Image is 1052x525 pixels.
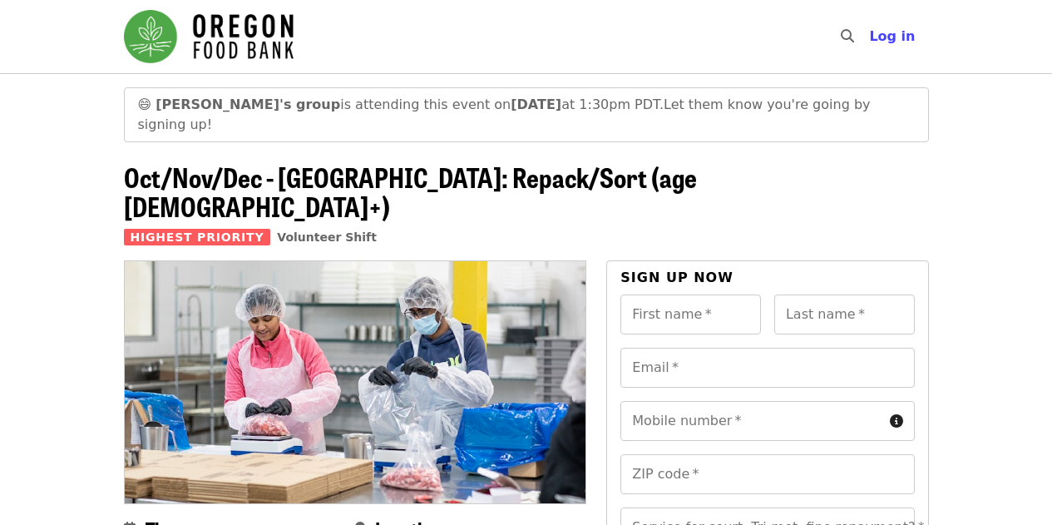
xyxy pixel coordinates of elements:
span: Oct/Nov/Dec - [GEOGRAPHIC_DATA]: Repack/Sort (age [DEMOGRAPHIC_DATA]+) [124,157,697,225]
img: Oct/Nov/Dec - Beaverton: Repack/Sort (age 10+) organized by Oregon Food Bank [125,261,586,503]
strong: [PERSON_NAME]'s group [156,97,340,112]
img: Oregon Food Bank - Home [124,10,294,63]
input: First name [620,295,761,334]
span: Highest Priority [124,229,271,245]
input: Last name [774,295,915,334]
button: Log in [856,20,928,53]
span: Log in [869,28,915,44]
span: is attending this event on at 1:30pm PDT. [156,97,664,112]
a: Volunteer Shift [277,230,377,244]
strong: [DATE] [511,97,561,112]
span: Sign up now [620,270,733,285]
input: ZIP code [620,454,914,494]
i: search icon [841,28,854,44]
input: Email [620,348,914,388]
span: grinning face emoji [138,97,152,112]
input: Mobile number [620,401,882,441]
input: Search [864,17,877,57]
i: circle-info icon [890,414,903,429]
